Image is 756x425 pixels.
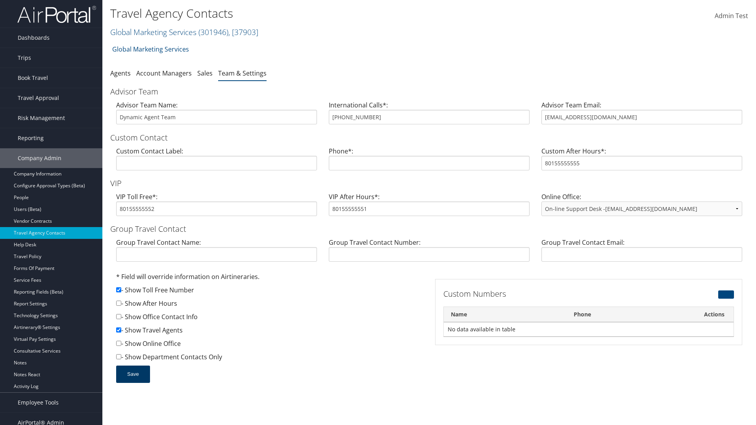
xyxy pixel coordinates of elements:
[18,48,31,68] span: Trips
[18,28,50,48] span: Dashboards
[323,100,535,131] div: International Calls*:
[116,285,423,299] div: - Show Toll Free Number
[715,11,748,20] span: Admin Test
[197,69,213,78] a: Sales
[323,146,535,177] div: Phone*:
[535,146,748,177] div: Custom After Hours*:
[136,69,192,78] a: Account Managers
[116,312,423,325] div: - Show Office Contact Info
[444,307,567,322] th: Name: activate to sort column descending
[116,352,423,366] div: - Show Department Contacts Only
[218,69,267,78] a: Team & Settings
[535,192,748,222] div: Online Office:
[18,393,59,412] span: Employee Tools
[110,238,323,268] div: Group Travel Contact Name:
[443,288,635,299] h3: Custom Numbers
[18,108,65,128] span: Risk Management
[323,238,535,268] div: Group Travel Contact Number:
[535,100,748,131] div: Advisor Team Email:
[110,100,323,131] div: Advisor Team Name:
[116,366,150,383] button: Save
[323,192,535,222] div: VIP After Hours*:
[110,5,535,22] h1: Travel Agency Contacts
[18,128,44,148] span: Reporting
[116,339,423,352] div: - Show Online Office
[444,322,734,336] td: No data available in table
[110,146,323,177] div: Custom Contact Label:
[116,299,423,312] div: - Show After Hours
[110,86,748,97] h3: Advisor Team
[112,41,189,57] a: Global Marketing Services
[18,68,48,88] span: Book Travel
[17,5,96,24] img: airportal-logo.png
[695,307,734,322] th: Actions: activate to sort column ascending
[198,27,228,37] span: ( 301946 )
[715,4,748,28] a: Admin Test
[535,238,748,268] div: Group Travel Contact Email:
[116,325,423,339] div: - Show Travel Agents
[110,178,748,189] h3: VIP
[116,272,423,285] div: * Field will override information on Airtineraries.
[110,69,131,78] a: Agents
[18,148,61,168] span: Company Admin
[110,132,748,143] h3: Custom Contact
[18,88,59,108] span: Travel Approval
[228,27,258,37] span: , [ 37903 ]
[110,192,323,222] div: VIP Toll Free*:
[110,27,258,37] a: Global Marketing Services
[567,307,695,322] th: Phone: activate to sort column ascending
[110,224,748,235] h3: Group Travel Contact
